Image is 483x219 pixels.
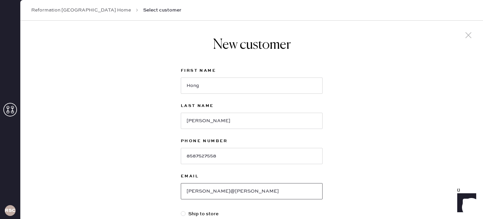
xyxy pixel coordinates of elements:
[181,37,323,53] h1: New customer
[451,189,480,218] iframe: Front Chat
[181,183,323,199] input: e.g. john@doe.com
[181,67,323,75] label: First Name
[181,172,323,180] label: Email
[181,210,323,218] label: Ship to store
[181,113,323,129] input: e.g. Doe
[181,148,323,164] input: e.g (XXX) XXXXXX
[181,137,323,145] label: Phone Number
[181,78,323,94] input: e.g. John
[143,7,181,14] span: Select customer
[5,208,16,213] h3: RSCPA
[181,102,323,110] label: Last Name
[31,7,131,14] a: Reformation [GEOGRAPHIC_DATA] Home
